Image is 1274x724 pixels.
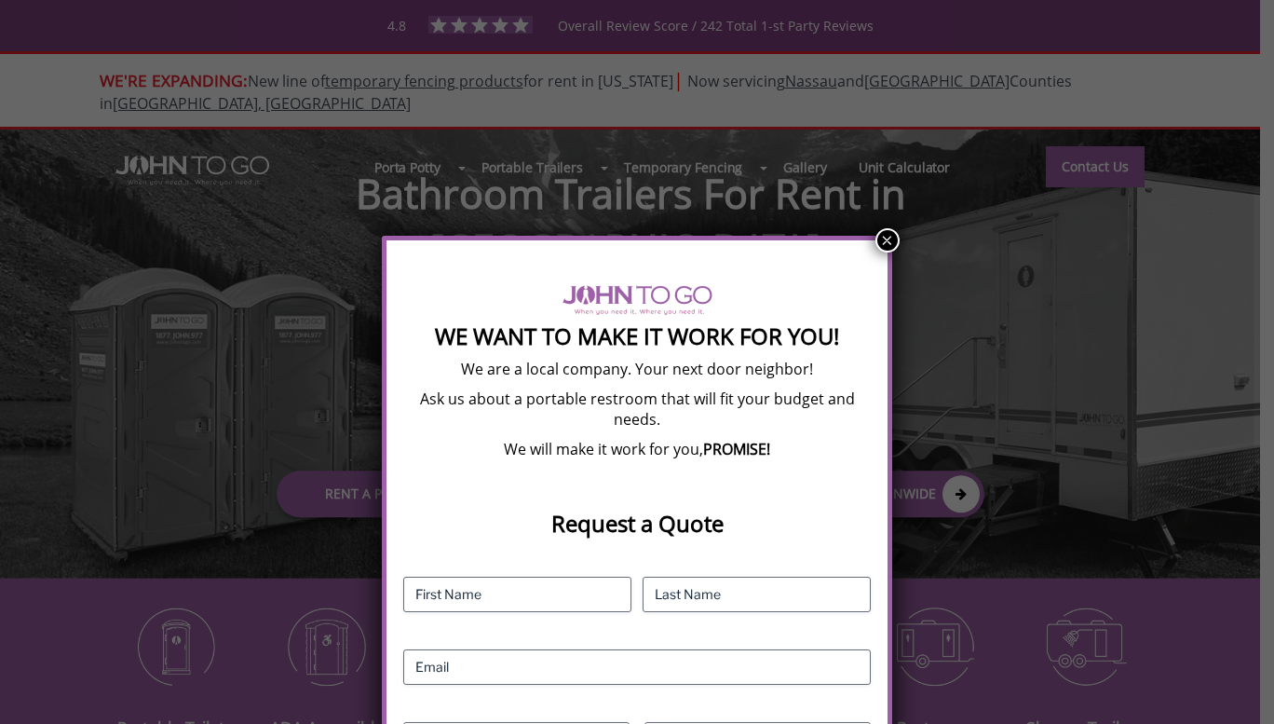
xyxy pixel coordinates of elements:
[703,439,770,459] b: PROMISE!
[403,389,870,430] p: Ask us about a portable restroom that will fit your budget and needs.
[875,228,900,253] button: Close
[403,649,870,685] input: Email
[403,359,870,379] p: We are a local company. Your next door neighbor!
[403,577,631,612] input: First Name
[403,439,870,459] p: We will make it work for you,
[551,508,724,539] strong: Request a Quote
[643,577,871,612] input: Last Name
[435,321,839,351] strong: We Want To Make It Work For You!
[562,285,712,315] img: logo of viptogo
